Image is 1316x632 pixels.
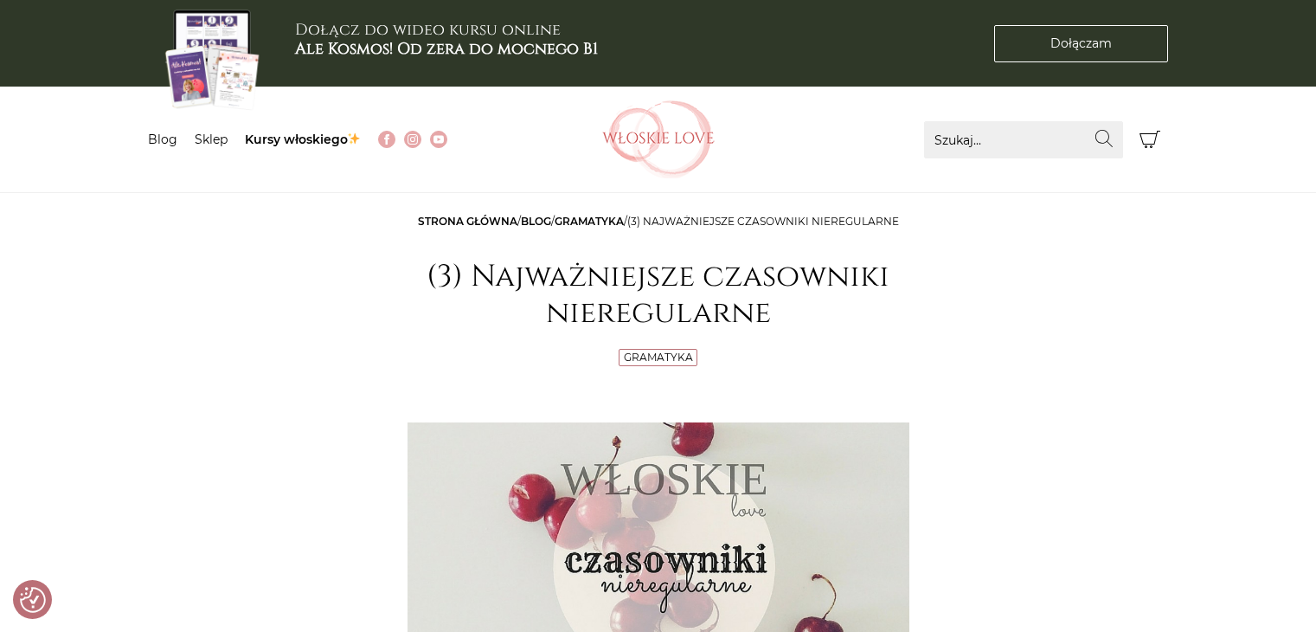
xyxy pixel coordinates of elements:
b: Ale Kosmos! Od zera do mocnego B1 [295,38,598,60]
span: / / / [418,215,899,228]
a: Strona główna [418,215,517,228]
a: Kursy włoskiego [245,132,362,147]
a: Blog [148,132,177,147]
h3: Dołącz do wideo kursu online [295,21,598,58]
button: Koszyk [1132,121,1169,158]
img: ✨ [348,132,360,145]
input: Szukaj... [924,121,1123,158]
img: Włoskielove [602,100,715,178]
a: Gramatyka [555,215,624,228]
a: Gramatyka [624,351,693,364]
a: Sklep [195,132,228,147]
button: Preferencje co do zgód [20,587,46,613]
a: Dołączam [994,25,1168,62]
span: Dołączam [1050,35,1112,53]
h1: (3) Najważniejsze czasowniki nieregularne [408,259,909,332]
a: Blog [521,215,551,228]
img: Revisit consent button [20,587,46,613]
span: (3) Najważniejsze czasowniki nieregularne [627,215,899,228]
